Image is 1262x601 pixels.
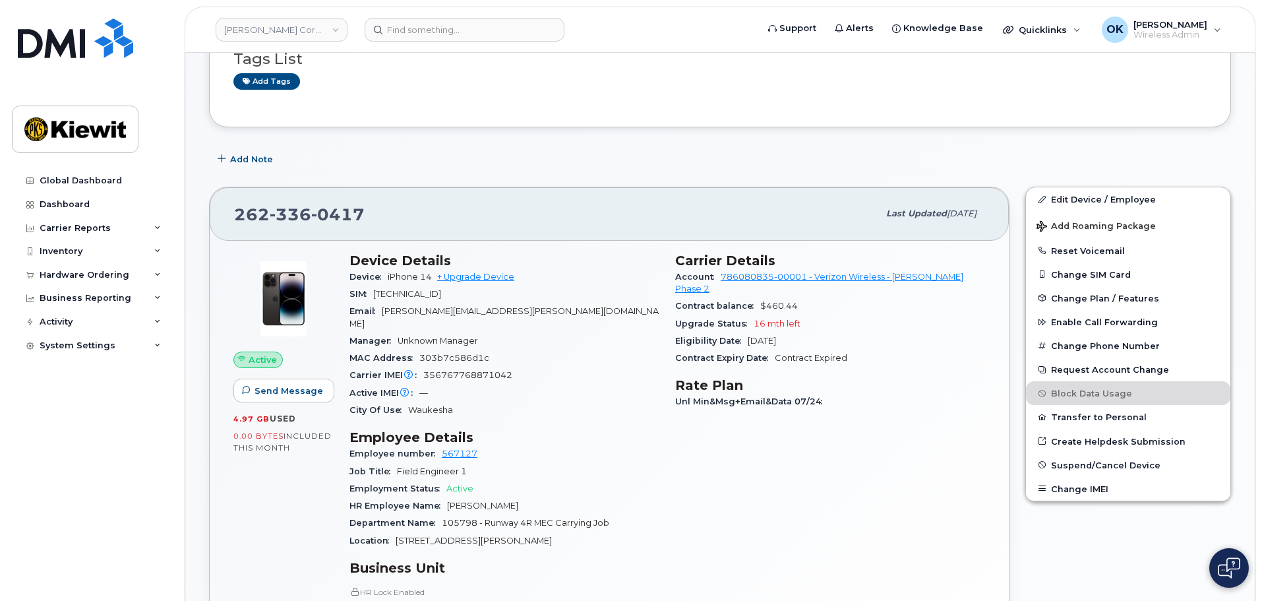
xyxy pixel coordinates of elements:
span: [STREET_ADDRESS][PERSON_NAME] [396,536,552,546]
span: Suspend/Cancel Device [1051,460,1160,470]
span: Employee number [349,449,442,459]
span: Account [675,272,721,282]
a: 786080835-00001 - Verizon Wireless - [PERSON_NAME] Phase 2 [675,272,963,294]
span: 303b7c586d1c [419,353,489,363]
span: [TECHNICAL_ID] [373,289,441,299]
button: Transfer to Personal [1026,405,1230,429]
button: Change Plan / Features [1026,286,1230,310]
span: MAC Address [349,353,419,363]
span: Employment Status [349,484,446,493]
span: [PERSON_NAME] [1133,19,1207,30]
span: Active IMEI [349,388,419,398]
a: Knowledge Base [883,15,992,42]
span: included this month [233,431,332,453]
span: Active [446,484,473,493]
span: $460.44 [760,301,798,311]
button: Reset Voicemail [1026,239,1230,263]
span: 16 mth left [754,319,800,329]
h3: Employee Details [349,429,659,445]
span: City Of Use [349,405,408,415]
span: 356767768871042 [423,370,512,380]
img: Open chat [1218,557,1240,579]
span: Department Name [349,518,442,528]
span: Waukesha [408,405,453,415]
span: [PERSON_NAME] [447,501,518,511]
button: Add Roaming Package [1026,212,1230,239]
span: OK [1106,22,1124,38]
span: HR Employee Name [349,501,447,511]
span: — [419,388,428,398]
span: Change Plan / Features [1051,293,1159,303]
span: Job Title [349,466,397,476]
a: 567127 [442,449,477,459]
button: Enable Call Forwarding [1026,310,1230,334]
h3: Business Unit [349,560,659,576]
span: Email [349,306,382,316]
a: Support [759,15,826,42]
a: Create Helpdesk Submission [1026,429,1230,453]
span: 0.00 Bytes [233,431,284,441]
span: Contract Expiry Date [675,353,775,363]
span: 4.97 GB [233,414,270,424]
button: Change Phone Number [1026,334,1230,358]
span: Contract balance [675,301,760,311]
span: [DATE] [748,336,776,346]
span: Unl Min&Msg+Email&Data 07/24 [675,396,829,406]
span: 0417 [311,205,365,224]
button: Change IMEI [1026,477,1230,501]
button: Send Message [233,379,334,402]
button: Request Account Change [1026,358,1230,381]
p: HR Lock Enabled [349,586,659,598]
span: Enable Call Forwarding [1051,317,1158,327]
span: 105798 - Runway 4R MEC Carrying Job [442,518,609,528]
div: Olivia Keller [1093,16,1230,43]
button: Suspend/Cancel Device [1026,453,1230,477]
span: 336 [270,205,311,224]
h3: Tags List [233,51,1207,67]
a: Alerts [826,15,883,42]
h3: Carrier Details [675,253,985,269]
span: iPhone 14 [388,272,432,282]
span: SIM [349,289,373,299]
span: Unknown Manager [398,336,478,346]
h3: Device Details [349,253,659,269]
a: Add tags [233,73,300,90]
span: Field Engineer 1 [397,466,467,476]
span: Contract Expired [775,353,847,363]
span: used [270,414,296,424]
span: Active [249,354,277,366]
span: Wireless Admin [1133,30,1207,40]
span: Location [349,536,396,546]
span: Manager [349,336,398,346]
span: 262 [234,205,365,224]
span: Eligibility Date [675,336,748,346]
img: image20231002-3703462-njx0qo.jpeg [244,259,323,338]
span: Quicklinks [1019,24,1067,35]
span: Carrier IMEI [349,370,423,380]
span: Device [349,272,388,282]
span: Support [779,22,816,35]
span: Knowledge Base [903,22,983,35]
span: Send Message [255,385,323,397]
span: Last updated [886,208,947,218]
input: Find something... [365,18,564,42]
a: + Upgrade Device [437,272,514,282]
span: [DATE] [947,208,977,218]
a: Kiewit Corporation [216,18,347,42]
span: Alerts [846,22,874,35]
button: Add Note [209,147,284,171]
span: Add Roaming Package [1037,221,1156,234]
span: [PERSON_NAME][EMAIL_ADDRESS][PERSON_NAME][DOMAIN_NAME] [349,306,659,328]
button: Change SIM Card [1026,263,1230,286]
span: Add Note [230,153,273,166]
a: Edit Device / Employee [1026,187,1230,211]
h3: Rate Plan [675,377,985,393]
button: Block Data Usage [1026,381,1230,405]
span: Upgrade Status [675,319,754,329]
div: Quicklinks [994,16,1090,43]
